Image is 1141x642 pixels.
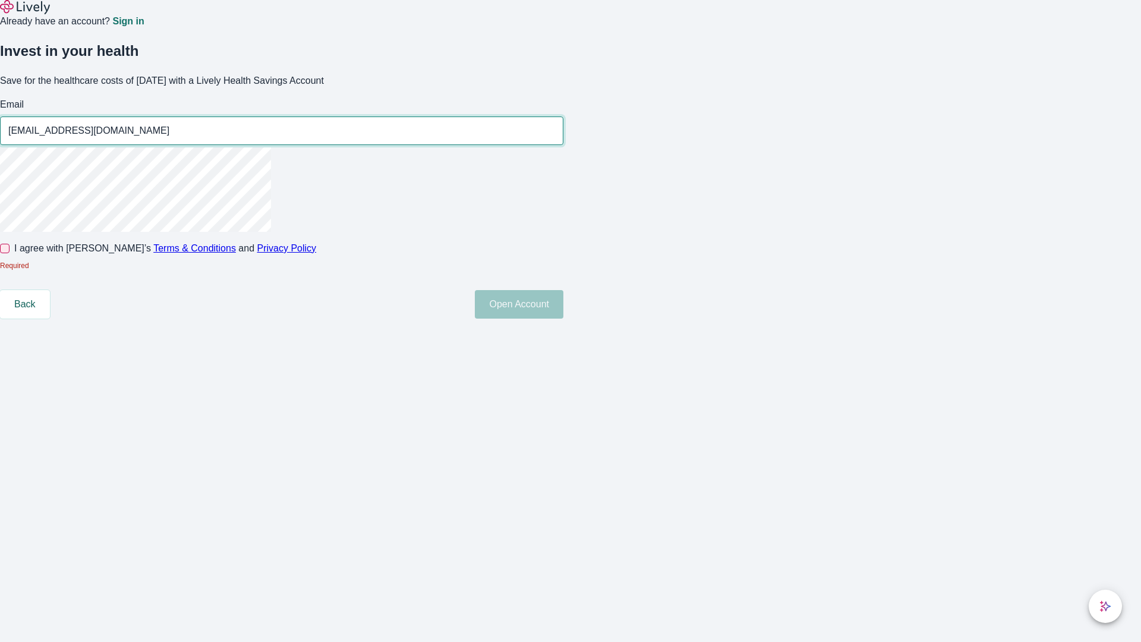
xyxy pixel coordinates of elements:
[153,243,236,253] a: Terms & Conditions
[1099,600,1111,612] svg: Lively AI Assistant
[1089,590,1122,623] button: chat
[112,17,144,26] a: Sign in
[14,241,316,256] span: I agree with [PERSON_NAME]’s and
[257,243,317,253] a: Privacy Policy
